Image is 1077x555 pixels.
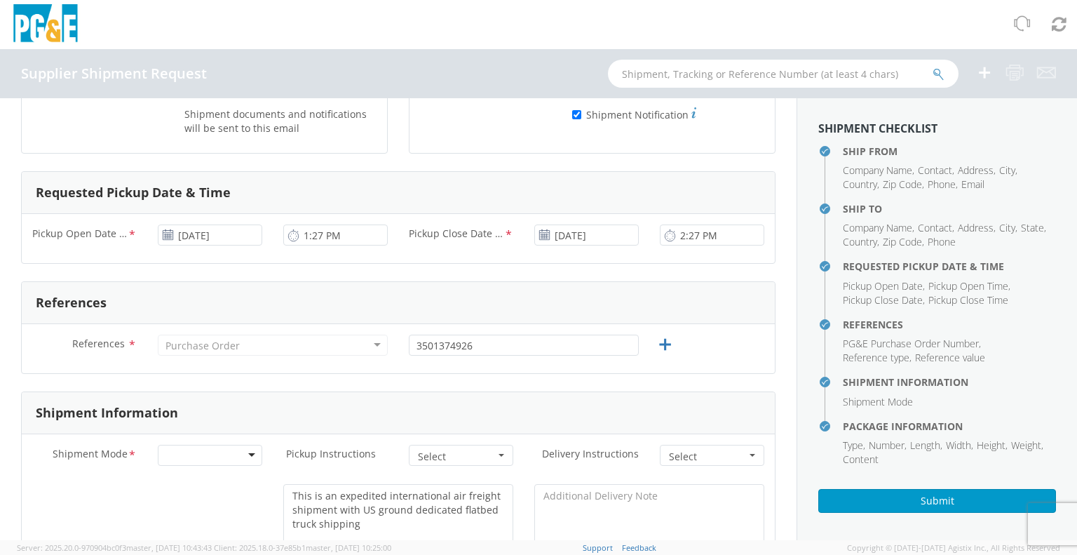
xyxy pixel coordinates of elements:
[883,178,922,191] span: Zip Code
[583,542,613,553] a: Support
[843,293,923,307] span: Pickup Close Date
[928,279,1008,293] span: Pickup Open Time
[999,163,1015,177] span: City
[1011,439,1043,453] li: ,
[843,421,1056,432] h4: Package Information
[660,445,764,466] button: Select
[928,178,958,192] li: ,
[928,235,956,248] span: Phone
[883,235,922,248] span: Zip Code
[843,221,912,234] span: Company Name
[847,542,1060,554] span: Copyright © [DATE]-[DATE] Agistix Inc., All Rights Reserved
[843,146,1056,156] h4: Ship From
[126,542,212,553] span: master, [DATE] 10:43:43
[843,163,912,177] span: Company Name
[961,178,984,191] span: Email
[306,542,391,553] span: master, [DATE] 10:25:00
[818,489,1056,513] button: Submit
[843,178,877,191] span: Country
[918,163,952,177] span: Contact
[53,447,128,463] span: Shipment Mode
[843,395,913,408] span: Shipment Mode
[843,221,914,235] li: ,
[409,227,504,243] span: Pickup Close Date & Time
[843,319,1056,330] h4: References
[843,163,914,178] li: ,
[958,221,996,235] li: ,
[883,178,924,192] li: ,
[958,163,994,177] span: Address
[21,66,207,81] h4: Supplier Shipment Request
[843,178,879,192] li: ,
[17,542,212,553] span: Server: 2025.20.0-970904bc0f3
[843,377,1056,387] h4: Shipment Information
[999,163,1017,178] li: ,
[910,439,940,452] span: Length
[843,279,923,293] span: Pickup Open Date
[910,439,942,453] li: ,
[409,335,639,356] input: 10 Digit PG&E PO Number
[1011,439,1041,452] span: Weight
[928,279,1010,293] li: ,
[918,221,954,235] li: ,
[918,163,954,178] li: ,
[958,221,994,234] span: Address
[843,279,925,293] li: ,
[843,337,979,350] span: PG&E Purchase Order Number
[843,351,909,364] span: Reference type
[36,406,178,420] h3: Shipment Information
[72,337,125,350] span: References
[977,439,1008,453] li: ,
[915,351,985,364] span: Reference value
[36,296,107,310] h3: References
[36,186,231,200] h3: Requested Pickup Date & Time
[946,439,971,452] span: Width
[946,439,973,453] li: ,
[409,445,513,466] button: Select
[883,235,924,249] li: ,
[418,450,495,464] span: Select
[572,110,581,119] input: Shipment Notification
[32,227,128,243] span: Pickup Open Date & Time
[999,221,1015,234] span: City
[999,221,1017,235] li: ,
[1021,221,1044,234] span: State
[1021,221,1046,235] li: ,
[958,163,996,178] li: ,
[869,439,907,453] li: ,
[843,235,877,248] span: Country
[843,235,879,249] li: ,
[843,337,981,351] li: ,
[843,453,879,466] span: Content
[843,439,865,453] li: ,
[572,105,696,122] label: Shipment Notification
[977,439,1005,452] span: Height
[818,121,937,136] strong: Shipment Checklist
[542,447,639,460] span: Delivery Instructions
[622,542,656,553] a: Feedback
[286,447,376,460] span: Pickup Instructions
[928,293,1008,307] span: Pickup Close Time
[184,105,377,135] label: Shipment documents and notifications will be sent to this email
[843,351,912,365] li: ,
[843,261,1056,272] h4: Requested Pickup Date & Time
[11,4,81,46] img: pge-logo-06675f144f4cfa6a6814.png
[165,339,240,353] div: Purchase Order
[214,542,391,553] span: Client: 2025.18.0-37e85b1
[928,178,956,191] span: Phone
[843,203,1056,214] h4: Ship To
[843,439,863,452] span: Type
[843,293,925,307] li: ,
[918,221,952,234] span: Contact
[669,450,746,464] span: Select
[869,439,905,452] span: Number
[608,60,959,88] input: Shipment, Tracking or Reference Number (at least 4 chars)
